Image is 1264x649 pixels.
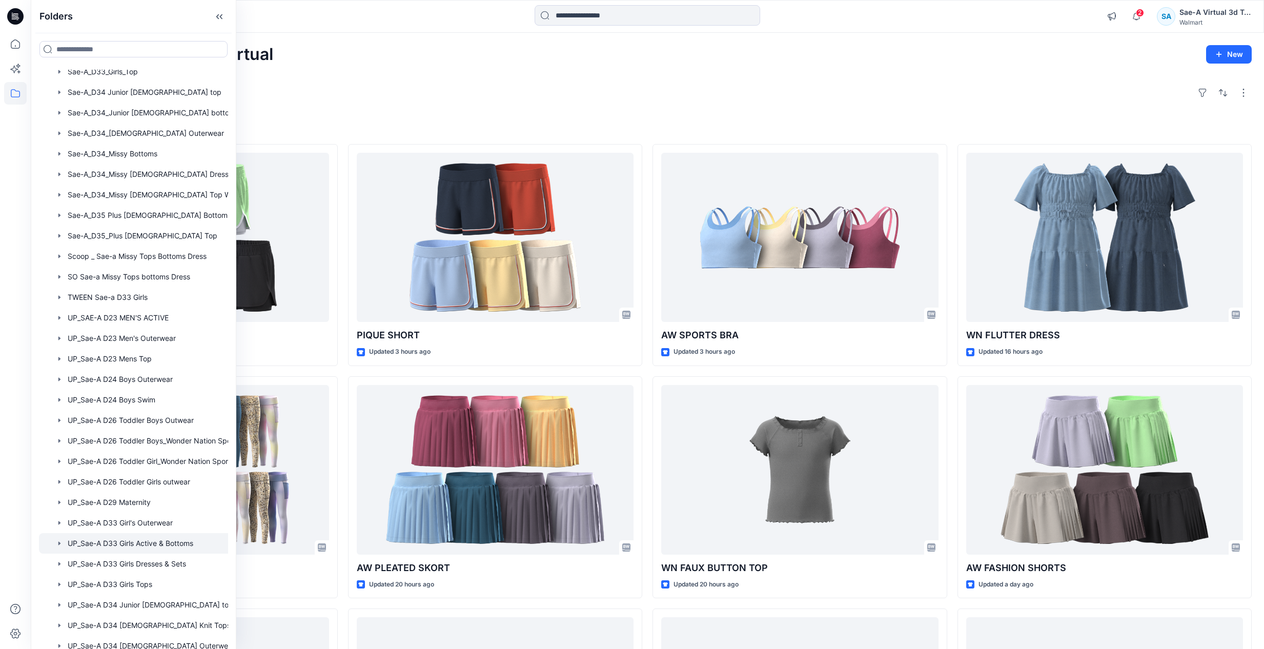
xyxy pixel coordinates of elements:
[978,579,1033,590] p: Updated a day ago
[1206,45,1252,64] button: New
[369,579,434,590] p: Updated 20 hours ago
[357,385,634,555] a: AW PLEATED SKORT
[966,153,1243,322] a: WN FLUTTER DRESS
[357,153,634,322] a: PIQUE SHORT
[1157,7,1175,26] div: SA
[966,561,1243,575] p: AW FASHION SHORTS
[966,385,1243,555] a: AW FASHION SHORTS
[1179,6,1251,18] div: Sae-A Virtual 3d Team
[357,328,634,342] p: PIQUE SHORT
[357,561,634,575] p: AW PLEATED SKORT
[1136,9,1144,17] span: 2
[966,328,1243,342] p: WN FLUTTER DRESS
[43,121,1252,134] h4: Styles
[369,347,431,357] p: Updated 3 hours ago
[661,561,939,575] p: WN FAUX BUTTON TOP
[978,347,1043,357] p: Updated 16 hours ago
[674,347,735,357] p: Updated 3 hours ago
[1179,18,1251,26] div: Walmart
[661,385,939,555] a: WN FAUX BUTTON TOP
[661,328,939,342] p: AW SPORTS BRA
[661,153,939,322] a: AW SPORTS BRA
[674,579,739,590] p: Updated 20 hours ago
